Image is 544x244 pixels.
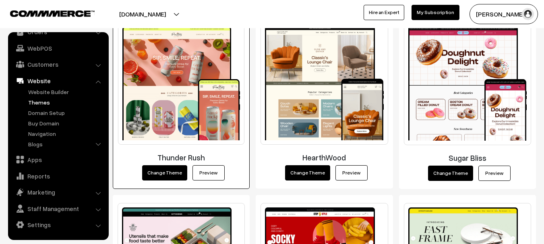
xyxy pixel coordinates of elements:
[10,169,106,183] a: Reports
[261,22,388,145] img: HearthWood
[10,57,106,72] a: Customers
[26,129,106,138] a: Navigation
[10,152,106,167] a: Apps
[285,165,330,180] button: Change Theme
[10,185,106,199] a: Marketing
[26,88,106,96] a: Website Builder
[335,165,368,180] a: Preview
[26,98,106,107] a: Themes
[404,153,531,162] h3: Sugar Bliss
[26,109,106,117] a: Domain Setup
[10,217,106,232] a: Settings
[522,8,534,20] img: user
[428,166,473,181] button: Change Theme
[10,41,106,55] a: WebPOS
[470,4,538,24] button: [PERSON_NAME]
[478,166,511,181] a: Preview
[118,22,244,144] img: Thunder Rush
[26,119,106,127] a: Buy Domain
[10,201,106,216] a: Staff Management
[10,74,106,88] a: Website
[26,140,106,148] a: Blogs
[404,22,531,145] img: Sugar Bliss
[412,5,459,20] a: My Subscription
[10,8,81,18] a: COMMMERCE
[192,165,225,180] a: Preview
[118,153,244,162] h3: Thunder Rush
[142,165,187,180] button: Change Theme
[261,153,388,162] h3: HearthWood
[364,5,404,20] a: Hire an Expert
[91,4,194,24] button: [DOMAIN_NAME]
[10,10,95,16] img: COMMMERCE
